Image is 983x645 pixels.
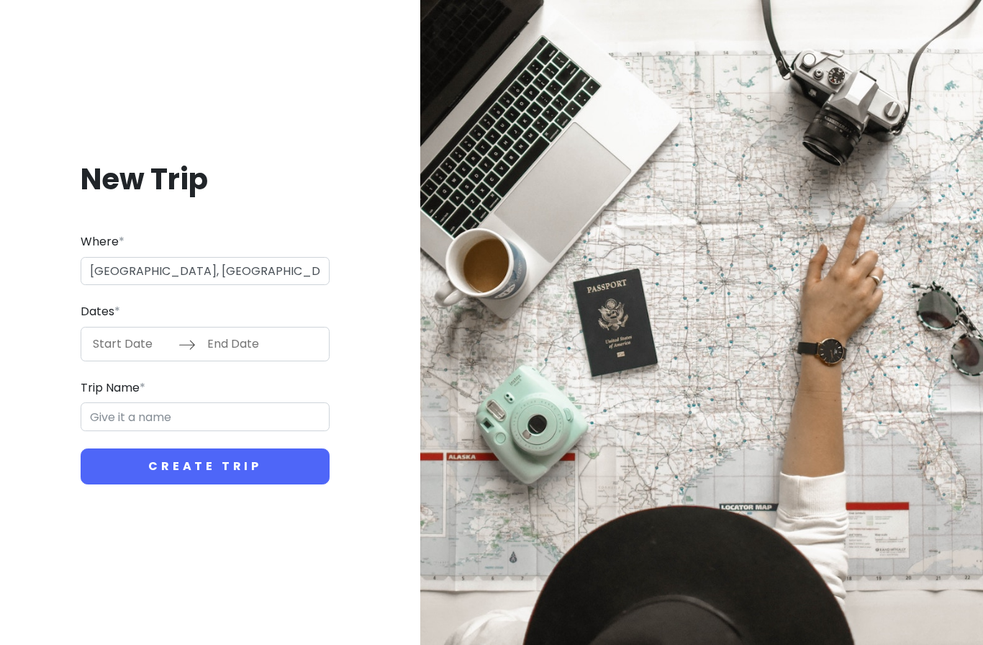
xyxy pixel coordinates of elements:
input: Give it a name [81,402,330,431]
input: City (e.g., New York) [81,257,330,286]
h1: New Trip [81,161,330,198]
input: Start Date [85,328,178,361]
label: Trip Name [81,379,145,397]
button: Create Trip [81,448,330,484]
label: Dates [81,302,120,321]
input: End Date [199,328,293,361]
label: Where [81,233,124,251]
